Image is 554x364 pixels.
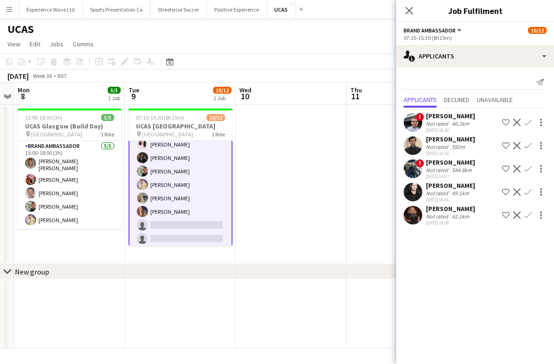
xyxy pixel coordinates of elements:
[212,131,225,138] span: 1 Role
[477,96,513,103] span: Unavailable
[426,127,475,133] div: [DATE] 16:36
[426,181,475,190] div: [PERSON_NAME]
[58,72,67,79] div: BST
[4,38,24,50] a: View
[239,86,251,94] span: Wed
[127,91,139,102] span: 9
[7,22,34,36] h1: UCAS
[404,34,547,41] div: 07:15-15:30 (8h15m)
[426,150,475,156] div: [DATE] 10:52
[213,87,232,94] span: 10/12
[46,38,67,50] a: Jobs
[450,143,467,150] div: 592m
[15,267,49,276] div: New group
[18,122,122,130] h3: UCAS Glasgow (Build Day)
[396,5,554,17] h3: Job Fulfilment
[444,96,470,103] span: Declined
[426,143,450,150] div: Not rated
[50,40,64,48] span: Jobs
[19,0,83,19] button: Experience Wave Ltd
[213,95,231,102] div: 1 Job
[404,96,437,103] span: Applicants
[349,91,362,102] span: 11
[129,122,232,130] h3: UCAS [GEOGRAPHIC_DATA]
[426,173,475,179] div: [DATE] 14:07
[426,190,450,197] div: Not rated
[450,190,471,197] div: 49.1km
[396,45,554,67] div: Applicants
[426,112,475,120] div: [PERSON_NAME]
[31,131,82,138] span: [GEOGRAPHIC_DATA]
[426,213,450,220] div: Not rated
[206,114,225,121] span: 10/12
[101,114,114,121] span: 5/5
[416,159,424,167] span: !
[16,91,30,102] span: 8
[267,0,296,19] button: UCAS
[73,40,94,48] span: Comms
[129,86,139,94] span: Tue
[450,120,471,127] div: 40.2km
[69,38,97,50] a: Comms
[238,91,251,102] span: 10
[18,86,30,94] span: Mon
[350,86,362,94] span: Thu
[426,166,450,173] div: Not rated
[25,114,63,121] span: 15:00-18:00 (3h)
[7,71,29,81] div: [DATE]
[404,27,463,34] button: Brand Ambassador
[207,0,267,19] button: Positive Experience
[129,109,232,246] app-job-card: 07:15-15:30 (8h15m)10/12UCAS [GEOGRAPHIC_DATA] [GEOGRAPHIC_DATA]1 Role[PERSON_NAME][PERSON_NAME][...
[426,204,475,213] div: [PERSON_NAME]
[416,113,424,121] span: !
[136,114,184,121] span: 07:15-15:30 (8h15m)
[450,166,474,173] div: 584.8km
[18,109,122,229] app-job-card: 15:00-18:00 (3h)5/5UCAS Glasgow (Build Day) [GEOGRAPHIC_DATA]1 RoleBrand Ambassador5/515:00-18:00...
[101,131,114,138] span: 1 Role
[142,131,193,138] span: [GEOGRAPHIC_DATA]
[426,135,475,143] div: [PERSON_NAME]
[426,158,475,166] div: [PERSON_NAME]
[450,213,471,220] div: 62.1km
[426,120,450,127] div: Not rated
[404,27,456,34] span: Brand Ambassador
[426,220,475,226] div: [DATE] 19:58
[426,197,475,203] div: [DATE] 16:06
[30,40,40,48] span: Edit
[83,0,150,19] button: Sports Presentation Co
[31,72,54,79] span: Week 36
[26,38,44,50] a: Edit
[108,95,120,102] div: 1 Job
[7,40,20,48] span: View
[150,0,207,19] button: Streetwise Soccer
[108,87,121,94] span: 5/5
[528,27,547,34] span: 10/12
[18,141,122,229] app-card-role: Brand Ambassador5/515:00-18:00 (3h)[PERSON_NAME] [PERSON_NAME][PERSON_NAME][PERSON_NAME][PERSON_N...
[129,64,232,249] app-card-role: [PERSON_NAME][PERSON_NAME][PERSON_NAME][PERSON_NAME][PERSON_NAME][PERSON_NAME][PERSON_NAME][PERSO...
